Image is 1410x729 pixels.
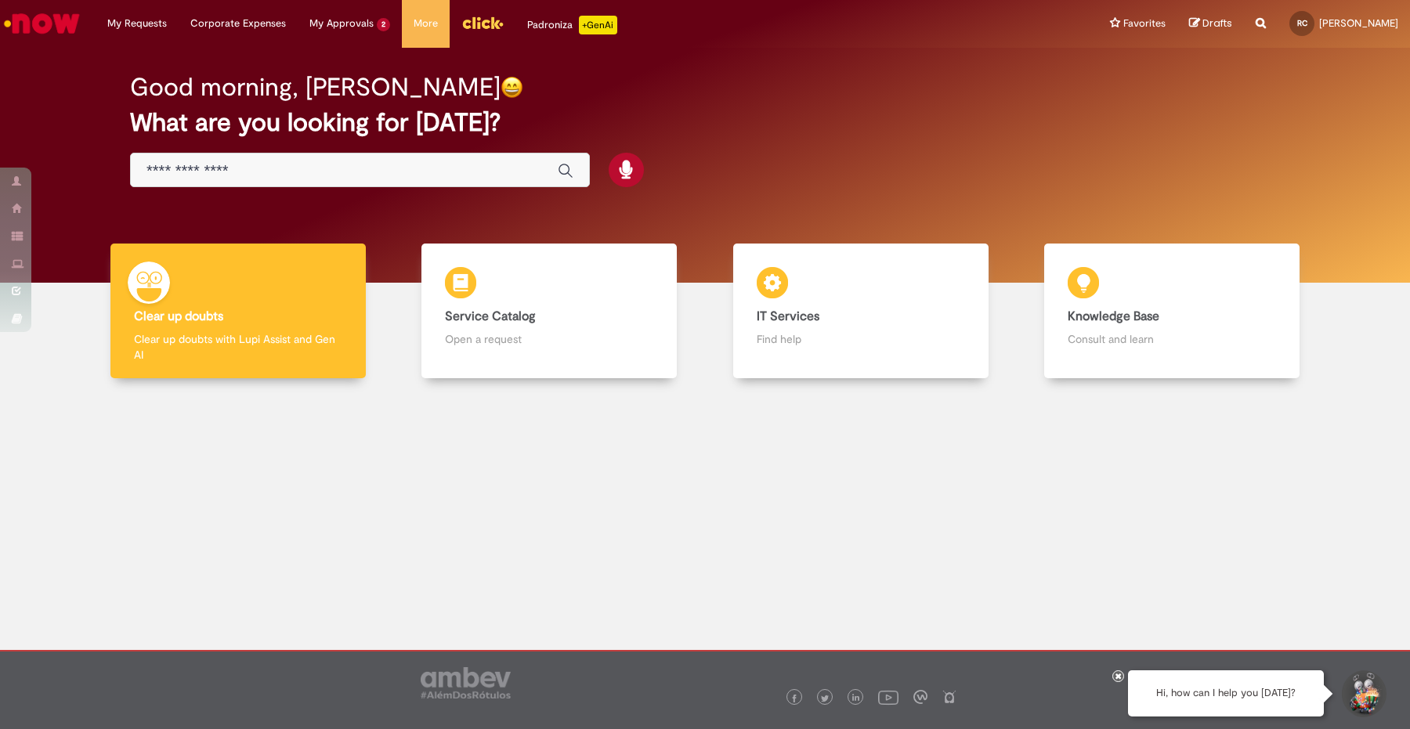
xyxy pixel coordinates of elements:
[1202,16,1232,31] span: Drafts
[82,244,394,379] a: Clear up doubts Clear up doubts with Lupi Assist and Gen AI
[309,16,374,31] span: My Approvals
[501,76,523,99] img: happy-face.png
[852,694,860,703] img: logo_footer_linkedin.png
[757,309,819,324] b: IT Services
[2,8,82,39] img: ServiceNow
[821,695,829,702] img: logo_footer_twitter.png
[1123,16,1166,31] span: Favorites
[1189,16,1232,31] a: Drafts
[1068,309,1159,324] b: Knowledge Base
[579,16,617,34] p: +GenAi
[1068,331,1276,347] p: Consult and learn
[1128,670,1324,716] div: Hi, how can I help you [DATE]?
[942,690,956,704] img: logo_footer_naosei.png
[445,309,536,324] b: Service Catalog
[1339,670,1386,717] button: Start Support Conversation
[1297,18,1307,28] span: RC
[394,244,706,379] a: Service Catalog Open a request
[790,695,798,702] img: logo_footer_facebook.png
[461,11,504,34] img: click_logo_yellow_360x200.png
[1319,16,1398,30] span: [PERSON_NAME]
[130,109,1280,136] h2: What are you looking for [DATE]?
[190,16,286,31] span: Corporate Expenses
[913,690,927,704] img: logo_footer_workplace.png
[377,18,390,31] span: 2
[107,16,167,31] span: My Requests
[527,16,617,34] div: Padroniza
[445,331,653,347] p: Open a request
[757,331,965,347] p: Find help
[130,74,501,101] h2: Good morning, [PERSON_NAME]
[705,244,1017,379] a: IT Services Find help
[1017,244,1329,379] a: Knowledge Base Consult and learn
[134,309,223,324] b: Clear up doubts
[878,687,898,707] img: logo_footer_youtube.png
[414,16,438,31] span: More
[421,667,511,698] img: logo_footer_ambev_rotulo_gray.png
[134,331,342,363] p: Clear up doubts with Lupi Assist and Gen AI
